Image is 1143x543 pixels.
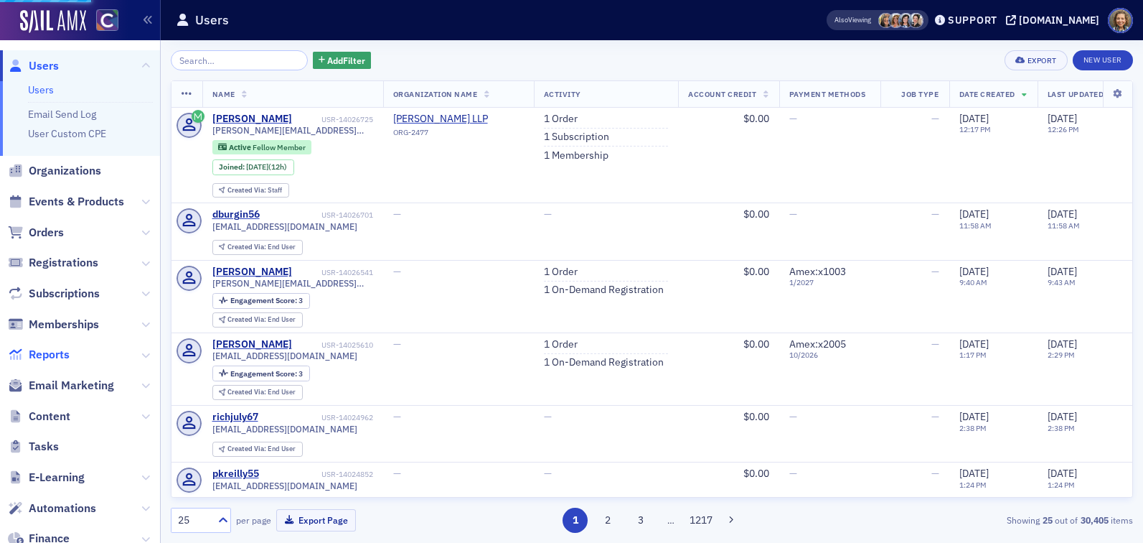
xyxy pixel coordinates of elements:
span: Users [29,58,59,74]
div: End User [227,243,296,251]
time: 9:40 AM [959,277,987,287]
button: AddFilter [313,52,372,70]
time: 11:58 AM [959,221,992,231]
time: 2:38 PM [1048,423,1075,433]
span: — [544,410,552,423]
time: 2:29 PM [1048,350,1075,360]
a: [PERSON_NAME] LLP [393,113,524,126]
span: — [931,208,939,221]
span: Pamela Galey-Coleman [908,13,923,28]
span: E-Learning [29,470,85,486]
span: — [931,265,939,278]
div: ORG-2477 [393,128,524,142]
a: Email Marketing [8,378,114,394]
div: Engagement Score: 3 [212,293,310,309]
div: End User [227,389,296,396]
a: [PERSON_NAME] [212,338,292,351]
span: $0.00 [743,265,769,278]
div: Created Via: End User [212,385,303,400]
span: Amex : x1003 [789,265,846,278]
time: 12:26 PM [1048,124,1079,134]
span: — [789,410,797,423]
span: Engagement Score : [230,368,298,379]
span: [DATE] [1048,338,1077,351]
span: Reports [29,347,70,363]
div: End User [227,316,296,324]
a: 1 On-Demand Registration [544,284,664,297]
button: Export Page [276,509,356,532]
div: USR-14026541 [294,268,373,277]
img: SailAMX [96,9,118,32]
a: Tasks [8,439,59,455]
span: Created Via : [227,315,268,324]
strong: 30,405 [1078,514,1111,526]
span: Stacy Svendsen [898,13,913,28]
div: Engagement Score: 3 [212,366,310,381]
span: — [393,208,401,221]
span: [PERSON_NAME][EMAIL_ADDRESS][DOMAIN_NAME] [212,278,373,289]
a: Orders [8,225,64,241]
span: Last Updated [1048,89,1104,99]
span: Cheryl Moss [888,13,903,28]
button: Export [1005,50,1067,70]
label: per page [236,514,271,526]
a: Content [8,409,70,424]
span: — [931,410,939,423]
span: Tasks [29,439,59,455]
span: — [789,467,797,480]
time: 1:17 PM [959,350,987,360]
span: — [789,208,797,221]
span: Fellow Member [253,142,306,152]
input: Search… [171,50,308,70]
a: [PERSON_NAME] [212,113,292,126]
div: USR-14024962 [260,413,373,422]
a: Email Send Log [28,108,96,121]
div: 3 [230,370,303,378]
time: 1:24 PM [959,480,987,490]
a: 1 Order [544,266,578,279]
div: USR-14024852 [261,470,373,479]
div: Export [1027,57,1057,65]
div: richjuly67 [212,411,258,424]
div: Created Via: Staff [212,183,289,198]
span: [DATE] [959,467,989,480]
span: [DATE] [959,265,989,278]
span: Email Marketing [29,378,114,394]
span: Amex : x2005 [789,338,846,351]
div: 25 [178,513,210,528]
time: 1:24 PM [1048,480,1075,490]
a: User Custom CPE [28,127,106,140]
span: Organizations [29,163,101,179]
span: Activity [544,89,581,99]
a: Events & Products [8,194,124,210]
span: Add Filter [327,54,365,67]
div: Active: Active: Fellow Member [212,140,312,154]
div: Joined: 2025-09-15 00:00:00 [212,159,294,175]
img: SailAMX [20,10,86,33]
a: Memberships [8,317,99,333]
span: [DATE] [1048,410,1077,423]
span: Memberships [29,317,99,333]
span: Orders [29,225,64,241]
div: Created Via: End User [212,240,303,255]
a: 1 Order [544,113,578,126]
span: [EMAIL_ADDRESS][DOMAIN_NAME] [212,221,357,232]
h1: Users [195,11,229,29]
div: Support [948,14,997,27]
span: Organization Name [393,89,478,99]
span: Subscriptions [29,286,100,302]
span: [DATE] [959,410,989,423]
span: — [789,112,797,125]
a: Reports [8,347,70,363]
a: [PERSON_NAME] [212,266,292,279]
span: Registrations [29,255,98,271]
span: [DATE] [959,338,989,351]
div: pkreilly55 [212,468,259,481]
span: — [393,410,401,423]
time: 2:38 PM [959,423,987,433]
span: — [393,265,401,278]
span: [DATE] [959,208,989,221]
